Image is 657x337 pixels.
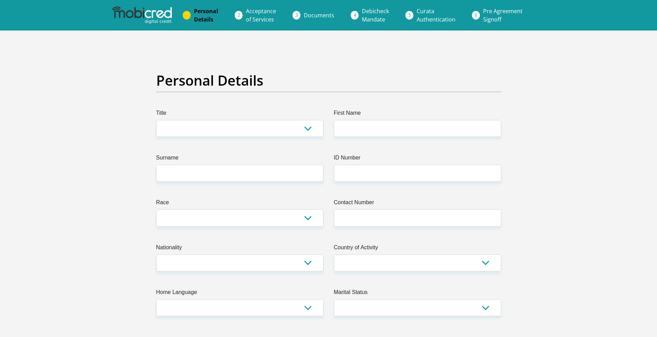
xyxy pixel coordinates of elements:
[304,11,334,19] span: Documents
[156,72,501,89] h2: Personal Details
[478,4,528,26] a: Pre AgreementSignoff
[334,209,501,226] input: Contact Number
[483,7,523,23] span: Pre Agreement Signoff
[334,120,501,137] input: First Name
[156,198,323,209] label: Race
[240,4,282,26] a: Acceptanceof Services
[188,4,224,26] a: PersonalDetails
[411,4,461,26] a: CurataAuthentication
[246,7,276,23] span: Acceptance of Services
[417,7,455,23] span: Curata Authentication
[356,4,394,26] a: DebicheckMandate
[334,165,501,182] input: ID Number
[362,7,389,23] span: Debicheck Mandate
[334,288,501,299] label: Marital Status
[156,288,323,299] label: Home Language
[156,243,323,254] label: Nationality
[298,8,340,22] a: Documents
[334,198,501,209] label: Contact Number
[334,154,501,165] label: ID Number
[112,7,172,24] img: mobicred logo
[194,7,218,23] span: Personal Details
[334,243,501,254] label: Country of Activity
[334,109,501,120] label: First Name
[156,165,323,182] input: Surname
[156,109,323,120] label: Title
[156,154,323,165] label: Surname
